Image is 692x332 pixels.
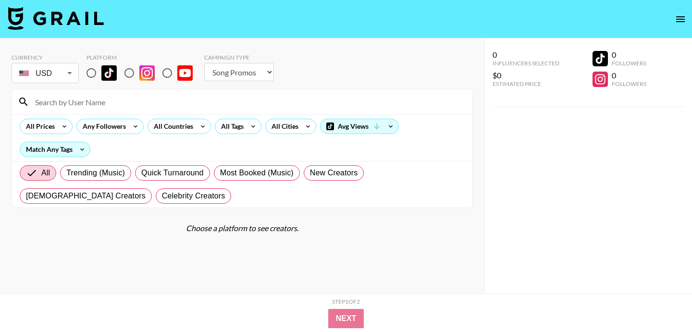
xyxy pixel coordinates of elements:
[86,54,200,61] div: Platform
[29,94,467,110] input: Search by User Name
[66,167,125,179] span: Trending (Music)
[612,71,646,80] div: 0
[41,167,50,179] span: All
[612,80,646,87] div: Followers
[26,190,146,202] span: [DEMOGRAPHIC_DATA] Creators
[493,80,559,87] div: Estimated Price
[20,119,57,134] div: All Prices
[220,167,294,179] span: Most Booked (Music)
[493,50,559,60] div: 0
[204,54,274,61] div: Campaign Type
[148,119,195,134] div: All Countries
[12,54,79,61] div: Currency
[139,65,155,81] img: Instagram
[612,50,646,60] div: 0
[671,10,690,29] button: open drawer
[162,190,225,202] span: Celebrity Creators
[215,119,246,134] div: All Tags
[266,119,300,134] div: All Cities
[493,60,559,67] div: Influencers Selected
[328,309,364,328] button: Next
[493,71,559,80] div: $0
[321,119,398,134] div: Avg Views
[177,65,193,81] img: YouTube
[77,119,128,134] div: Any Followers
[101,65,117,81] img: TikTok
[310,167,358,179] span: New Creators
[332,298,360,305] div: Step 1 of 2
[612,60,646,67] div: Followers
[141,167,204,179] span: Quick Turnaround
[8,7,104,30] img: Grail Talent
[13,65,77,82] div: USD
[12,223,473,233] div: Choose a platform to see creators.
[20,142,90,157] div: Match Any Tags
